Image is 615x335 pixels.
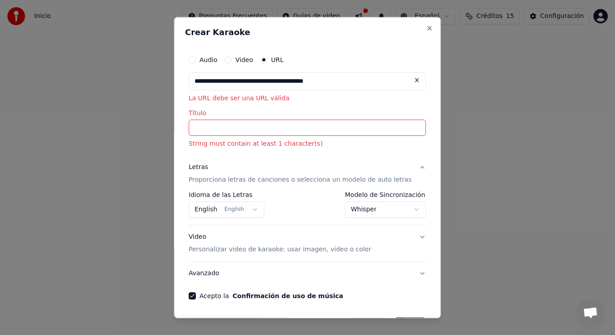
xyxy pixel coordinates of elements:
div: Letras [189,163,208,172]
p: String must contain at least 1 character(s) [189,139,426,148]
label: Video [235,56,253,63]
p: Proporciona letras de canciones o selecciona un modelo de auto letras [189,175,412,184]
label: Título [189,110,426,116]
label: Modelo de Sincronización [345,192,426,198]
button: Crear [394,317,426,334]
div: Video [189,232,371,254]
button: Cancelar [348,317,391,334]
div: LetrasProporciona letras de canciones o selecciona un modelo de auto letras [189,192,426,225]
button: Avanzado [189,262,426,285]
button: LetrasProporciona letras de canciones o selecciona un modelo de auto letras [189,156,426,192]
label: URL [271,56,284,63]
label: Idioma de las Letras [189,192,264,198]
label: Audio [199,56,217,63]
label: Acepto la [199,293,343,299]
h2: Crear Karaoke [185,28,430,36]
button: VideoPersonalizar video de karaoke: usar imagen, video o color [189,225,426,261]
p: Personalizar video de karaoke: usar imagen, video o color [189,245,371,254]
button: Acepto la [233,293,344,299]
p: La URL debe ser una URL válida [189,94,426,103]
